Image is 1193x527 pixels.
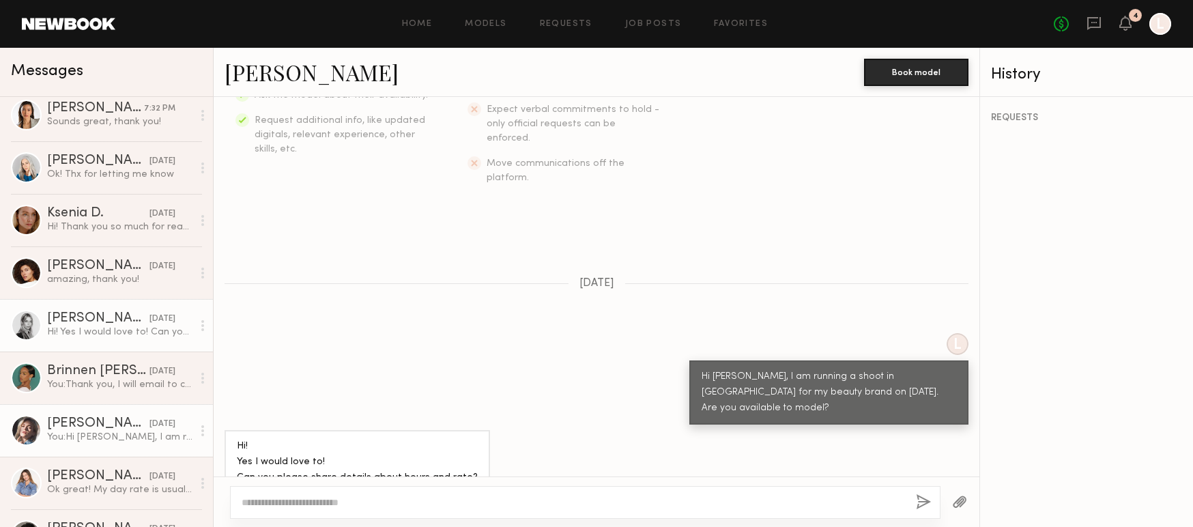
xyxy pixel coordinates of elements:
div: [PERSON_NAME] [47,312,149,326]
a: Job Posts [625,20,682,29]
div: Hi [PERSON_NAME], I am running a shoot in [GEOGRAPHIC_DATA] for my beauty brand on [DATE]. Are yo... [702,369,956,416]
span: [DATE] [579,278,614,289]
a: Home [402,20,433,29]
span: Move communications off the platform. [487,159,624,182]
div: 7:32 PM [144,102,175,115]
div: Hi! Yes I would love to! Can you please share details about hours and rate? Thank you ☺️ [47,326,192,339]
div: [PERSON_NAME] [47,470,149,483]
div: 4 [1133,12,1138,20]
div: Ok great! My day rate is usually double, I realized I applied at the rate advertised. I would lov... [47,483,192,496]
div: REQUESTS [991,113,1182,123]
div: You: Thank you, I will email to coordinate wardrobe [47,378,192,391]
a: Book model [864,66,968,77]
button: Book model [864,59,968,86]
a: [PERSON_NAME] [225,57,399,87]
a: Requests [540,20,592,29]
div: [DATE] [149,470,175,483]
div: Sounds great, thank you! [47,115,192,128]
div: Ksenia D. [47,207,149,220]
div: [DATE] [149,313,175,326]
a: L [1149,13,1171,35]
div: [DATE] [149,365,175,378]
div: Ok! Thx for letting me know [47,168,192,181]
div: History [991,67,1182,83]
div: Brinnen [PERSON_NAME] [47,365,149,378]
div: [DATE] [149,208,175,220]
div: You: Hi [PERSON_NAME], I am running a shoot in [GEOGRAPHIC_DATA] for my beauty brand on [DATE]. A... [47,431,192,444]
div: Hi! Yes I would love to! Can you please share details about hours and rate? Thank you ☺️ [237,439,478,502]
div: [PERSON_NAME] [47,154,149,168]
div: [DATE] [149,155,175,168]
div: [PERSON_NAME] [47,417,149,431]
div: [PERSON_NAME] [47,102,144,115]
span: Messages [11,63,83,79]
div: [PERSON_NAME] [47,259,149,273]
div: amazing, thank you! [47,273,192,286]
span: Expect verbal commitments to hold - only official requests can be enforced. [487,105,659,143]
div: Hi! Thank you so much for reaching out! Unfortunately I’m out of town till [DATE] Best, Ksenia [47,220,192,233]
div: [DATE] [149,418,175,431]
a: Models [465,20,506,29]
span: Request additional info, like updated digitals, relevant experience, other skills, etc. [255,116,425,154]
div: [DATE] [149,260,175,273]
a: Favorites [714,20,768,29]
